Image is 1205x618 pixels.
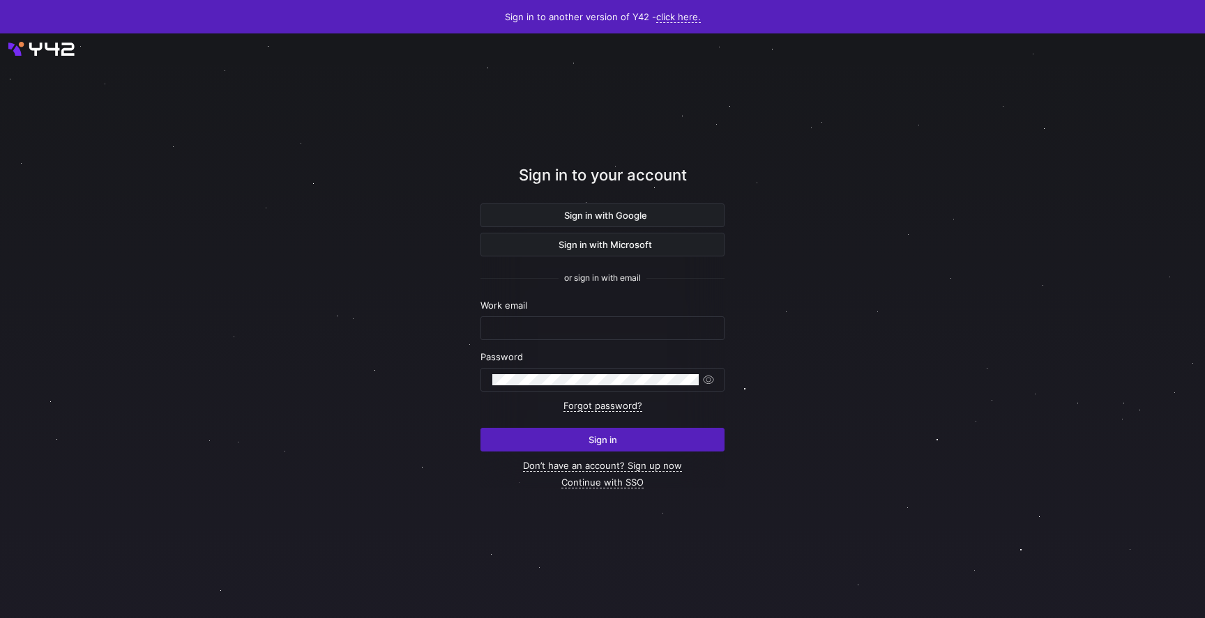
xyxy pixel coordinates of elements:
[480,203,725,227] button: Sign in with Google
[564,273,641,283] span: or sign in with email
[561,477,644,488] a: Continue with SSO
[563,400,642,412] a: Forgot password?
[559,210,647,221] span: Sign in with Google
[480,233,725,256] button: Sign in with Microsoft
[480,164,725,203] div: Sign in to your account
[480,351,523,362] span: Password
[523,460,682,472] a: Don’t have an account? Sign up now
[480,300,527,311] span: Work email
[553,239,652,250] span: Sign in with Microsoft
[480,428,725,451] button: Sign in
[589,434,617,445] span: Sign in
[656,11,701,23] a: click here.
